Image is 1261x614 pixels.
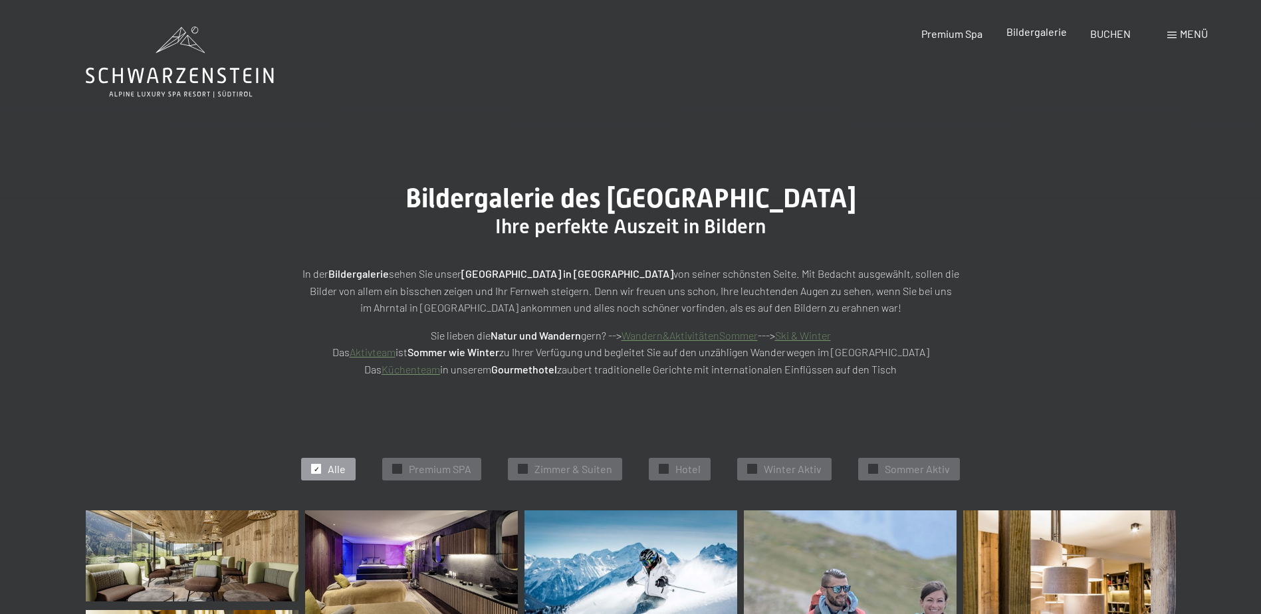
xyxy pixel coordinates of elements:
[461,267,673,280] strong: [GEOGRAPHIC_DATA] in [GEOGRAPHIC_DATA]
[328,462,346,476] span: Alle
[86,510,298,601] img: Wellnesshotels - Lounge - Sitzplatz - Ahrntal
[298,327,963,378] p: Sie lieben die gern? --> ---> Das ist zu Ihrer Verfügung und begleitet Sie auf den unzähligen Wan...
[764,462,822,476] span: Winter Aktiv
[382,363,440,375] a: Küchenteam
[661,464,667,474] span: ✓
[520,464,526,474] span: ✓
[921,27,982,40] a: Premium Spa
[1006,25,1067,38] a: Bildergalerie
[885,462,950,476] span: Sommer Aktiv
[495,215,766,238] span: Ihre perfekte Auszeit in Bildern
[409,462,471,476] span: Premium SPA
[395,464,400,474] span: ✓
[407,346,499,358] strong: Sommer wie Winter
[405,183,856,214] span: Bildergalerie des [GEOGRAPHIC_DATA]
[622,329,758,342] a: Wandern&AktivitätenSommer
[1180,27,1208,40] span: Menü
[314,464,319,474] span: ✓
[775,329,831,342] a: Ski & Winter
[750,464,755,474] span: ✓
[491,363,557,375] strong: Gourmethotel
[350,346,396,358] a: Aktivteam
[1090,27,1131,40] a: BUCHEN
[871,464,876,474] span: ✓
[328,267,389,280] strong: Bildergalerie
[491,329,581,342] strong: Natur und Wandern
[534,462,612,476] span: Zimmer & Suiten
[675,462,701,476] span: Hotel
[298,265,963,316] p: In der sehen Sie unser von seiner schönsten Seite. Mit Bedacht ausgewählt, sollen die Bilder von ...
